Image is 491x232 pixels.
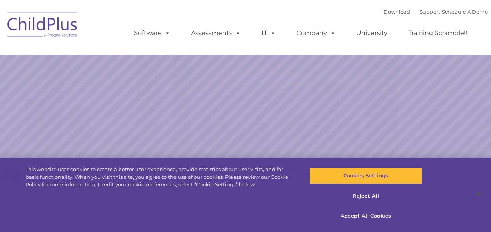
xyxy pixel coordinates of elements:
[309,208,422,224] button: Accept All Cookies
[254,25,284,41] a: IT
[384,9,410,15] a: Download
[470,186,487,203] button: Close
[420,9,440,15] a: Support
[25,166,295,189] div: This website uses cookies to create a better user experience, provide statistics about user visit...
[126,25,178,41] a: Software
[309,188,422,204] button: Reject All
[289,25,343,41] a: Company
[384,9,488,15] font: |
[348,25,395,41] a: University
[334,146,414,168] a: Learn More
[4,6,82,45] img: ChildPlus by Procare Solutions
[183,25,249,41] a: Assessments
[400,25,475,41] a: Training Scramble!!
[442,9,488,15] a: Schedule A Demo
[309,168,422,184] button: Cookies Settings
